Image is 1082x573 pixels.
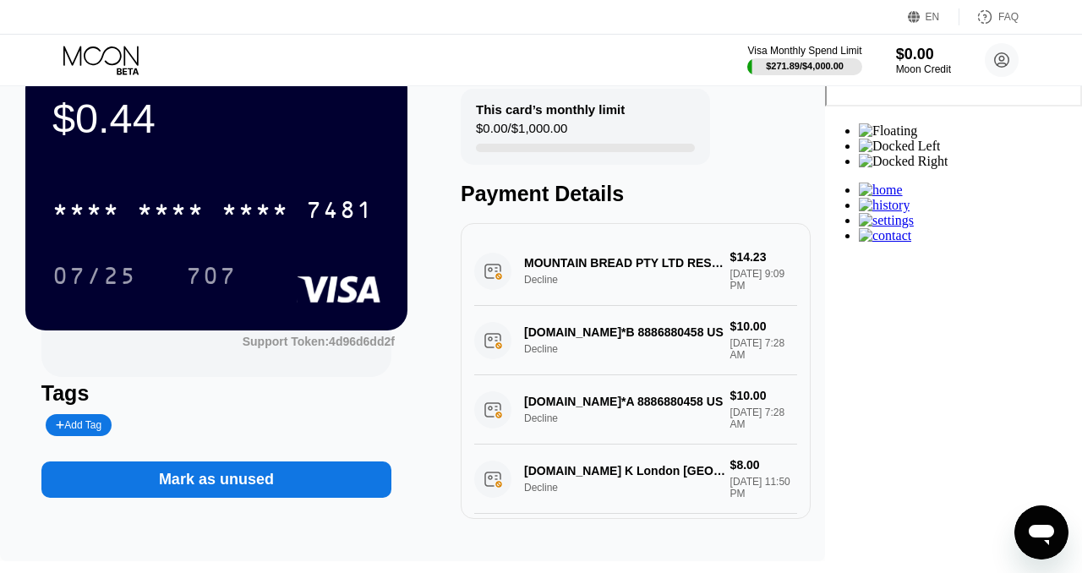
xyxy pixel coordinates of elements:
[52,95,380,142] div: $0.44
[1014,505,1068,559] iframe: Button to launch messaging window
[747,45,861,57] div: Visa Monthly Spend Limit
[243,335,395,348] div: Support Token:4d96d6dd2f
[766,61,844,71] div: $271.89 / $4,000.00
[908,8,959,25] div: EN
[159,470,274,489] div: Mark as unused
[243,335,395,348] div: Support Token: 4d96d6dd2f
[859,228,911,243] img: Contact
[52,265,137,292] div: 07/25
[747,45,861,75] div: Visa Monthly Spend Limit$271.89/$4,000.00
[926,11,940,23] div: EN
[896,63,951,75] div: Moon Credit
[56,419,101,431] div: Add Tag
[40,254,150,297] div: 07/25
[41,381,391,406] div: Tags
[186,265,237,292] div: 707
[896,46,951,63] div: $0.00
[859,154,948,169] img: Docked Right
[896,46,951,75] div: $0.00Moon Credit
[859,123,917,139] img: Floating
[476,121,567,144] div: $0.00 / $1,000.00
[859,213,914,228] img: Settings
[46,414,112,436] div: Add Tag
[859,198,910,213] img: History
[41,445,391,498] div: Mark as unused
[306,199,374,226] div: 7481
[859,139,940,154] img: Docked Left
[859,183,903,198] img: Home
[959,8,1019,25] div: FAQ
[173,254,249,297] div: 707
[998,11,1019,23] div: FAQ
[476,102,625,117] div: This card’s monthly limit
[461,182,811,206] div: Payment Details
